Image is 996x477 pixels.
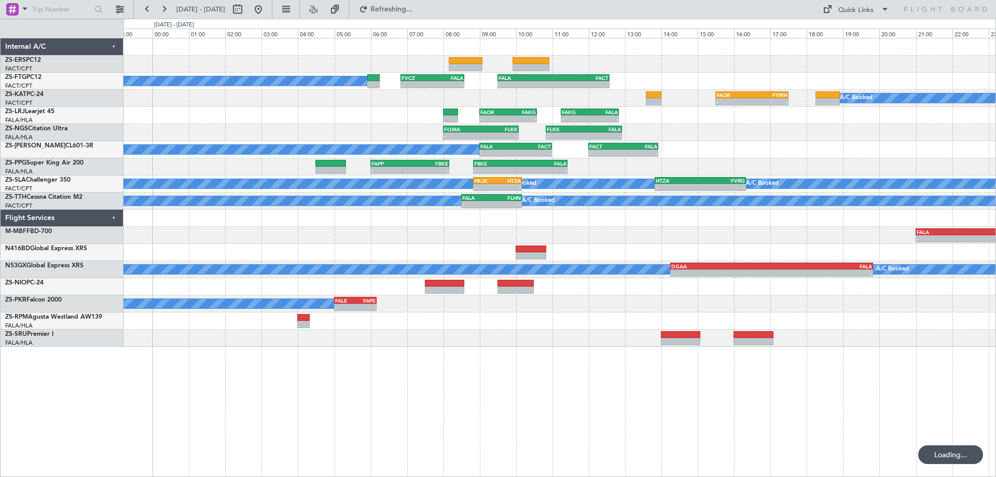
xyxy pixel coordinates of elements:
div: FACT [516,143,551,149]
div: 19:00 [843,29,879,38]
div: - [623,150,657,156]
a: FALA/HLA [5,116,33,124]
div: - [700,184,745,190]
div: - [474,167,520,173]
div: - [462,201,492,208]
span: ZS-FTG [5,74,26,80]
div: - [480,150,516,156]
div: FAOR [480,109,508,115]
div: - [402,81,433,88]
div: 04:00 [298,29,334,38]
span: N53GX [5,263,26,269]
div: 02:00 [225,29,261,38]
div: - [520,167,566,173]
div: FLHN [491,195,521,201]
div: FLKK [481,126,518,132]
div: 20:00 [879,29,916,38]
div: - [432,81,463,88]
div: - [752,99,787,105]
div: FBKE [410,160,448,167]
span: ZS-SLA [5,177,26,183]
div: FVCZ [402,75,433,81]
a: N416BDGlobal Express XRS [5,246,87,252]
div: FALA [590,109,618,115]
a: FACT/CPT [5,185,32,193]
div: 00:00 [153,29,189,38]
span: ZS-[PERSON_NAME] [5,143,65,149]
a: ZS-NGSCitation Ultra [5,126,67,132]
div: - [480,116,508,122]
span: ZS-LRJ [5,108,25,115]
div: FALA [623,143,657,149]
a: ZS-ERSPC12 [5,57,41,63]
a: FALA/HLA [5,168,33,175]
div: FAPP [371,160,410,167]
div: - [589,150,623,156]
div: - [716,99,752,105]
span: ZS-PKR [5,297,26,303]
span: Refreshing... [370,6,413,13]
div: A/C Booked [840,90,873,106]
a: N53GXGlobal Express XRS [5,263,84,269]
div: FAOR [716,92,752,98]
a: ZS-SRUPremier I [5,331,53,337]
a: FACT/CPT [5,82,32,90]
a: ZS-RPMAgusta Westland AW139 [5,314,102,320]
div: FACT [554,75,608,81]
a: FACT/CPT [5,65,32,73]
div: 14:00 [661,29,698,38]
div: HKJK [474,178,497,184]
div: - [497,184,521,190]
div: - [590,116,618,122]
div: FALA [520,160,566,167]
div: FLKK [547,126,584,132]
div: 09:00 [480,29,516,38]
div: A/C Booked [522,193,555,209]
a: FACT/CPT [5,99,32,107]
div: 07:00 [407,29,444,38]
span: M-MBFF [5,228,30,235]
div: 16:00 [734,29,770,38]
a: ZS-TTHCessna Citation M2 [5,194,82,200]
div: [DATE] - [DATE] [154,21,194,30]
div: 11:00 [552,29,589,38]
div: 18:00 [807,29,843,38]
div: - [410,167,448,173]
div: - [371,167,410,173]
a: ZS-SLAChallenger 350 [5,177,71,183]
div: FALA [499,75,554,81]
div: - [671,270,772,276]
span: ZS-SRU [5,331,27,337]
div: 21:00 [916,29,952,38]
a: FALA/HLA [5,339,33,347]
div: FAKG [562,109,590,115]
a: ZS-NIOPC-24 [5,280,44,286]
a: M-MBFFBD-700 [5,228,52,235]
a: ZS-PKRFalcon 2000 [5,297,62,303]
button: Quick Links [818,1,894,18]
div: FBKE [474,160,520,167]
div: FQMA [444,126,481,132]
div: FACT [589,143,623,149]
div: 13:00 [625,29,661,38]
div: 06:00 [371,29,407,38]
div: 01:00 [189,29,225,38]
div: DGAA [671,263,772,269]
span: ZS-ERS [5,57,26,63]
div: FYWH [752,92,787,98]
a: ZS-LRJLearjet 45 [5,108,54,115]
div: FAPE [355,297,376,304]
div: - [481,133,518,139]
a: ZS-KATPC-24 [5,91,44,98]
span: ZS-TTH [5,194,26,200]
div: - [656,184,700,190]
div: - [474,184,497,190]
div: Loading... [918,445,983,464]
div: 10:00 [516,29,552,38]
div: 05:00 [335,29,371,38]
div: 17:00 [770,29,807,38]
a: ZS-[PERSON_NAME]CL601-3R [5,143,93,149]
span: ZS-KAT [5,91,26,98]
div: Quick Links [838,5,874,16]
div: 12:00 [589,29,625,38]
